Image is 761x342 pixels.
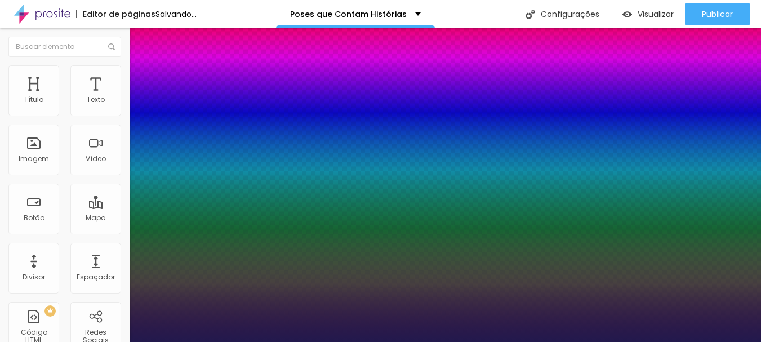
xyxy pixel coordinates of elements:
[86,155,106,163] div: Vídeo
[638,10,674,19] span: Visualizar
[622,10,632,19] img: view-1.svg
[76,10,155,18] div: Editor de páginas
[24,214,44,222] div: Botão
[86,214,106,222] div: Mapa
[24,96,43,104] div: Título
[77,273,115,281] div: Espaçador
[19,155,49,163] div: Imagem
[8,37,121,57] input: Buscar elemento
[290,10,407,18] p: Poses que Contam Histórias
[702,10,733,19] span: Publicar
[526,10,535,19] img: Icone
[611,3,685,25] button: Visualizar
[108,43,115,50] img: Icone
[87,96,105,104] div: Texto
[23,273,45,281] div: Divisor
[685,3,750,25] button: Publicar
[155,10,197,18] div: Salvando...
